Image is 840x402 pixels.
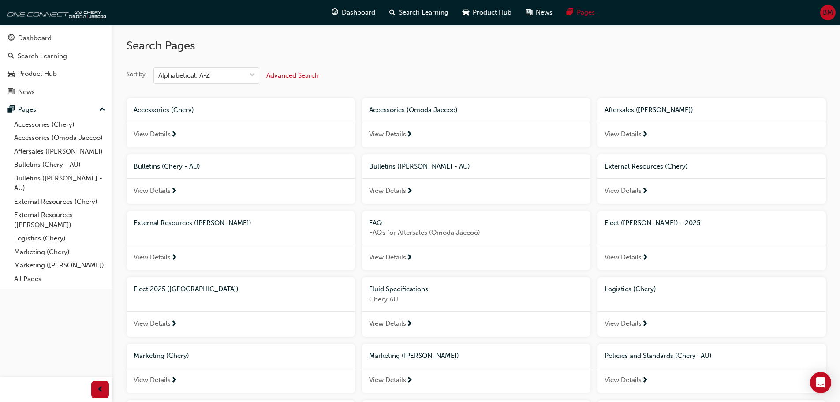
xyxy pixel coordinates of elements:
[4,28,109,101] button: DashboardSearch LearningProduct HubNews
[4,84,109,100] a: News
[266,67,319,84] button: Advanced Search
[369,252,406,263] span: View Details
[171,188,177,195] span: next-icon
[134,129,171,139] span: View Details
[11,208,109,232] a: External Resources ([PERSON_NAME])
[266,71,319,79] span: Advanced Search
[11,195,109,209] a: External Resources (Chery)
[406,254,413,262] span: next-icon
[597,211,826,271] a: Fleet ([PERSON_NAME]) - 2025View Details
[642,377,648,385] span: next-icon
[4,48,109,64] a: Search Learning
[127,39,826,53] h2: Search Pages
[362,277,590,337] a: Fluid SpecificationsChery AUView Details
[605,106,693,114] span: Aftersales ([PERSON_NAME])
[406,131,413,139] span: next-icon
[127,211,355,271] a: External Resources ([PERSON_NAME])View Details
[134,352,189,360] span: Marketing (Chery)
[597,98,826,147] a: Aftersales ([PERSON_NAME])View Details
[605,375,642,385] span: View Details
[134,106,194,114] span: Accessories (Chery)
[127,98,355,147] a: Accessories (Chery)View Details
[455,4,519,22] a: car-iconProduct Hub
[810,372,831,393] div: Open Intercom Messenger
[18,87,35,97] div: News
[597,277,826,337] a: Logistics (Chery)View Details
[526,7,532,18] span: news-icon
[11,259,109,272] a: Marketing ([PERSON_NAME])
[8,106,15,114] span: pages-icon
[642,131,648,139] span: next-icon
[389,7,396,18] span: search-icon
[332,7,338,18] span: guage-icon
[605,186,642,196] span: View Details
[342,8,375,18] span: Dashboard
[567,7,573,18] span: pages-icon
[406,377,413,385] span: next-icon
[171,254,177,262] span: next-icon
[11,245,109,259] a: Marketing (Chery)
[560,4,602,22] a: pages-iconPages
[597,154,826,204] a: External Resources (Chery)View Details
[127,344,355,393] a: Marketing (Chery)View Details
[406,320,413,328] span: next-icon
[642,320,648,328] span: next-icon
[8,70,15,78] span: car-icon
[11,118,109,131] a: Accessories (Chery)
[8,34,15,42] span: guage-icon
[18,69,57,79] div: Product Hub
[18,33,52,43] div: Dashboard
[642,188,648,195] span: next-icon
[18,105,36,115] div: Pages
[369,285,428,293] span: Fluid Specifications
[127,70,146,79] div: Sort by
[382,4,455,22] a: search-iconSearch Learning
[127,154,355,204] a: Bulletins (Chery - AU)View Details
[4,101,109,118] button: Pages
[97,384,104,395] span: prev-icon
[519,4,560,22] a: news-iconNews
[4,4,106,21] img: oneconnect
[134,285,239,293] span: Fleet 2025 ([GEOGRAPHIC_DATA])
[362,98,590,147] a: Accessories (Omoda Jaecoo)View Details
[11,158,109,172] a: Bulletins (Chery - AU)
[11,145,109,158] a: Aftersales ([PERSON_NAME])
[11,232,109,245] a: Logistics (Chery)
[11,172,109,195] a: Bulletins ([PERSON_NAME] - AU)
[605,219,700,227] span: Fleet ([PERSON_NAME]) - 2025
[823,8,833,18] span: BM
[369,106,458,114] span: Accessories (Omoda Jaecoo)
[820,5,836,20] button: BM
[134,219,251,227] span: External Resources ([PERSON_NAME])
[362,154,590,204] a: Bulletins ([PERSON_NAME] - AU)View Details
[605,252,642,263] span: View Details
[134,375,171,385] span: View Details
[536,8,553,18] span: News
[11,272,109,286] a: All Pages
[134,186,171,196] span: View Details
[8,88,15,96] span: news-icon
[463,7,469,18] span: car-icon
[399,8,448,18] span: Search Learning
[171,377,177,385] span: next-icon
[369,352,459,360] span: Marketing ([PERSON_NAME])
[369,294,583,304] span: Chery AU
[605,319,642,329] span: View Details
[362,211,590,271] a: FAQFAQs for Aftersales (Omoda Jaecoo)View Details
[605,129,642,139] span: View Details
[99,104,105,116] span: up-icon
[605,285,656,293] span: Logistics (Chery)
[473,8,511,18] span: Product Hub
[134,162,200,170] span: Bulletins (Chery - AU)
[362,344,590,393] a: Marketing ([PERSON_NAME])View Details
[134,319,171,329] span: View Details
[134,252,171,263] span: View Details
[4,30,109,46] a: Dashboard
[127,277,355,337] a: Fleet 2025 ([GEOGRAPHIC_DATA])View Details
[8,53,14,60] span: search-icon
[642,254,648,262] span: next-icon
[369,375,406,385] span: View Details
[369,228,583,238] span: FAQs for Aftersales (Omoda Jaecoo)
